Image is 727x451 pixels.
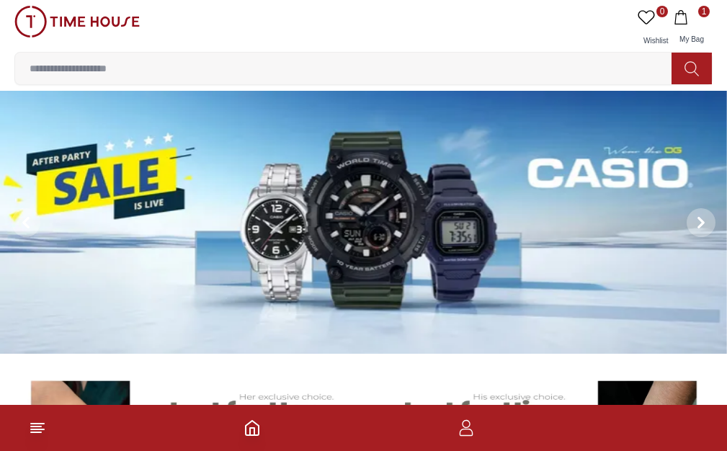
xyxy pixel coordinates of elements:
span: My Bag [674,35,710,43]
button: 1My Bag [671,6,713,52]
a: 0Wishlist [635,6,671,52]
span: Wishlist [638,37,674,45]
span: 1 [698,6,710,17]
span: 0 [656,6,668,17]
img: ... [14,6,140,37]
a: Home [244,419,261,437]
